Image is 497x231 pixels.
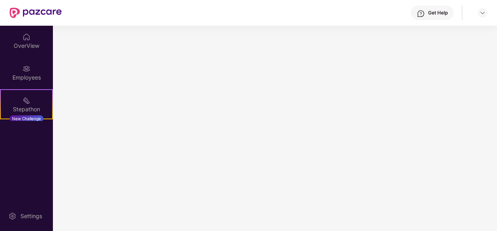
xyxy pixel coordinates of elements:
[8,212,16,220] img: svg+xml;base64,PHN2ZyBpZD0iU2V0dGluZy0yMHgyMCIgeG1sbnM9Imh0dHA6Ly93d3cudzMub3JnLzIwMDAvc3ZnIiB3aW...
[22,65,30,73] img: svg+xml;base64,PHN2ZyBpZD0iRW1wbG95ZWVzIiB4bWxucz0iaHR0cDovL3d3dy53My5vcmcvMjAwMC9zdmciIHdpZHRoPS...
[479,10,486,16] img: svg+xml;base64,PHN2ZyBpZD0iRHJvcGRvd24tMzJ4MzIiIHhtbG5zPSJodHRwOi8vd3d3LnczLm9yZy8yMDAwL3N2ZyIgd2...
[10,8,62,18] img: New Pazcare Logo
[428,10,448,16] div: Get Help
[22,33,30,41] img: svg+xml;base64,PHN2ZyBpZD0iSG9tZSIgeG1sbnM9Imh0dHA6Ly93d3cudzMub3JnLzIwMDAvc3ZnIiB3aWR0aD0iMjAiIG...
[417,10,425,18] img: svg+xml;base64,PHN2ZyBpZD0iSGVscC0zMngzMiIgeG1sbnM9Imh0dHA6Ly93d3cudzMub3JnLzIwMDAvc3ZnIiB3aWR0aD...
[10,115,43,122] div: New Challenge
[1,105,52,113] div: Stepathon
[18,212,44,220] div: Settings
[22,96,30,104] img: svg+xml;base64,PHN2ZyB4bWxucz0iaHR0cDovL3d3dy53My5vcmcvMjAwMC9zdmciIHdpZHRoPSIyMSIgaGVpZ2h0PSIyMC...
